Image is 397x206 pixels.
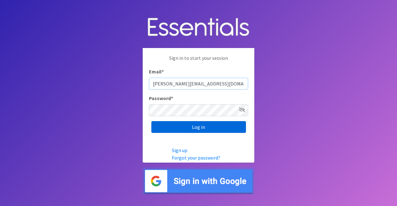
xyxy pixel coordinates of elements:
p: Sign in to start your session [149,54,248,68]
img: Sign in with Google [143,168,254,195]
label: Password [149,94,173,102]
input: Log in [151,121,246,133]
a: Sign up [172,147,187,153]
label: Email [149,68,164,75]
a: Forgot your password? [172,155,220,161]
abbr: required [162,68,164,75]
img: Human Essentials [143,11,254,43]
abbr: required [171,95,173,101]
